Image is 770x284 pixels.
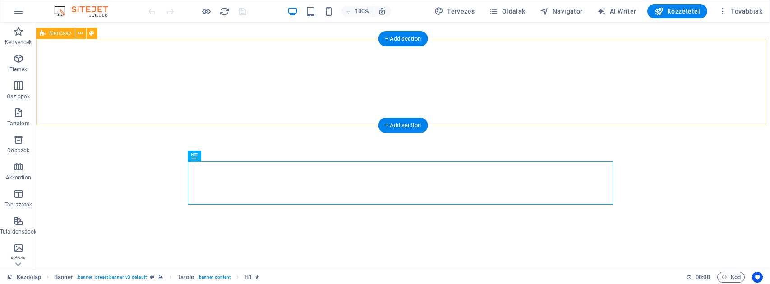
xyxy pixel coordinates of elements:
p: Akkordion [6,174,31,181]
span: 00 00 [696,272,710,283]
button: Továbbiak [715,4,766,18]
p: Képek [11,255,26,262]
p: Dobozok [7,147,29,154]
img: Editor Logo [52,6,120,17]
button: Kód [717,272,745,283]
nav: breadcrumb [54,272,259,283]
span: Navigátor [540,7,583,16]
span: Oldalak [489,7,525,16]
span: . banner-content [198,272,231,283]
span: : [702,274,703,280]
i: Átméretezés esetén automatikusan beállítja a nagyítási szintet a választott eszköznek megfelelően. [378,7,386,15]
p: Oszlopok [7,93,30,100]
span: Továbbiak [718,7,762,16]
i: Ez az elem hátteret tartalmaz [158,275,163,279]
button: Oldalak [485,4,529,18]
span: Közzététel [655,7,700,16]
button: Közzététel [647,4,707,18]
span: Tervezés [434,7,475,16]
span: Menüsáv [49,31,71,36]
button: Tervezés [431,4,479,18]
h6: Munkamenet idő [686,272,710,283]
button: reload [219,6,230,17]
div: Tervezés (Ctrl+Alt+Y) [431,4,479,18]
button: Kattintson ide az előnézeti módból való kilépéshez és a szerkesztés folytatásához [201,6,212,17]
i: Az elem animációt tartalmaz [255,275,259,279]
span: . banner .preset-banner-v3-default [77,272,147,283]
p: Tartalom [7,120,30,127]
i: Weboldal újratöltése [219,6,230,17]
p: Elemek [9,66,28,73]
p: Kedvencek [5,39,32,46]
div: + Add section [378,31,428,46]
button: AI Writer [594,4,640,18]
button: Navigátor [536,4,586,18]
span: Kattintson a kijelöléshez. Dupla kattintás az szerkesztéshez [177,272,194,283]
h6: 100% [355,6,369,17]
div: + Add section [378,118,428,133]
span: Kattintson a kijelöléshez. Dupla kattintás az szerkesztéshez [54,272,73,283]
button: 100% [341,6,373,17]
p: Táblázatok [5,201,32,208]
span: AI Writer [597,7,636,16]
a: Kattintson a kijelölés megszüntetéséhez. Dupla kattintás az oldalak megnyitásához [7,272,41,283]
i: Ez az elem egy testreszabható előre beállítás [150,275,154,279]
button: Usercentrics [752,272,763,283]
span: Kattintson a kijelöléshez. Dupla kattintás az szerkesztéshez [244,272,252,283]
span: Kód [721,272,741,283]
